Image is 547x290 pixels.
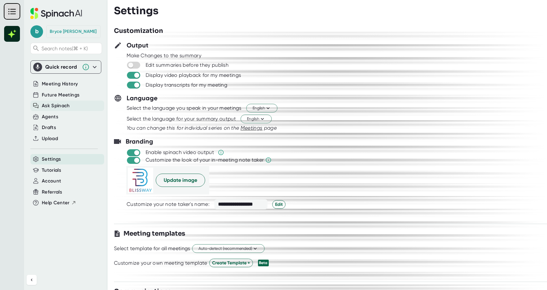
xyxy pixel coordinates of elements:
[127,116,236,122] div: Select the language for your summary output
[42,113,58,120] button: Agents
[42,177,61,185] button: Account
[114,26,163,36] h3: Customization
[146,149,214,156] div: Enable spinach video output
[212,260,250,266] span: Create Template +
[127,93,158,103] h3: Language
[42,124,56,131] button: Drafts
[41,46,100,52] span: Search notes (⌘ + K)
[127,125,277,131] i: You can change this for individual series on the page
[30,25,43,38] span: b
[241,115,272,123] button: English
[33,61,98,73] div: Quick record
[128,168,153,193] img: picture
[114,245,190,252] div: Select template for all meetings
[146,62,229,68] div: Edit summaries before they publish
[127,40,148,50] h3: Output
[198,246,258,252] span: Auto-detect (recommended)
[247,116,265,122] span: English
[50,29,97,34] div: Bryce Richard
[42,91,79,99] button: Future Meetings
[126,137,153,146] h3: Branding
[123,229,185,238] h3: Meeting templates
[146,82,227,88] div: Display transcripts for my meeting
[246,104,277,113] button: English
[253,105,271,111] span: English
[27,275,37,285] button: Collapse sidebar
[146,72,241,78] div: Display video playback for my meetings
[42,199,76,207] button: Help Center
[42,102,70,109] button: Ask Spinach
[42,156,61,163] button: Settings
[45,64,79,70] div: Quick record
[164,176,197,184] span: Update image
[42,188,62,196] button: Referrals
[114,260,207,266] div: Customize your own meeting template
[114,5,159,17] h3: Settings
[192,244,265,253] button: Auto-detect (recommended)
[42,80,78,88] button: Meeting History
[258,260,269,266] div: Beta
[42,167,61,174] button: Tutorials
[275,201,283,208] span: Edit
[127,52,547,59] div: Make Changes to the summary
[209,259,253,267] button: Create Template +
[241,125,263,131] span: Meetings
[146,157,264,163] div: Customize the look of your in-meeting note taker
[241,124,263,132] button: Meetings
[127,201,210,207] div: Customize your note taker's name:
[42,199,70,207] span: Help Center
[127,105,242,111] div: Select the language you speak in your meetings
[42,135,58,142] button: Upload
[272,200,286,209] button: Edit
[156,174,205,187] button: Update image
